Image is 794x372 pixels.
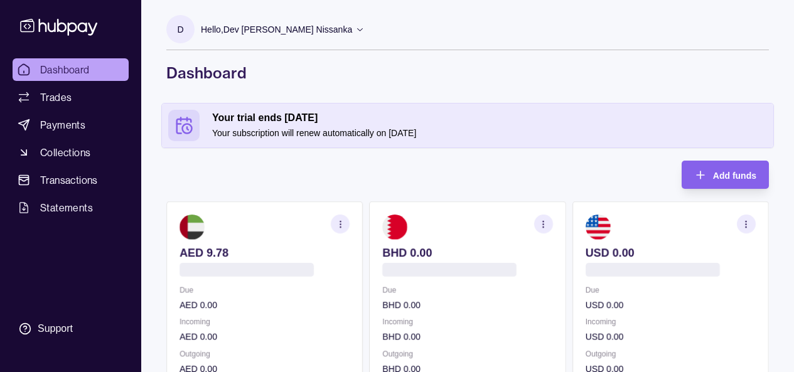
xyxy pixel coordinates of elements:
p: BHD 0.00 [382,330,552,344]
p: BHD 0.00 [382,298,552,312]
img: ae [180,215,205,240]
p: Outgoing [180,347,350,361]
p: Incoming [586,315,756,329]
p: AED 0.00 [180,298,350,312]
a: Payments [13,114,129,136]
div: Support [38,322,73,336]
p: USD 0.00 [586,298,756,312]
h2: Your trial ends [DATE] [212,111,767,125]
a: Support [13,316,129,342]
p: Outgoing [382,347,552,361]
a: Statements [13,196,129,219]
p: Due [586,283,756,297]
a: Transactions [13,169,129,191]
p: Incoming [180,315,350,329]
h1: Dashboard [166,63,769,83]
span: Statements [40,200,93,215]
p: Due [180,283,350,297]
p: D [177,23,183,36]
p: Incoming [382,315,552,329]
p: Hello, Dev [PERSON_NAME] Nissanka [201,23,352,36]
a: Trades [13,86,129,109]
span: Trades [40,90,72,105]
p: USD 0.00 [586,246,756,260]
p: AED 9.78 [180,246,350,260]
img: bh [382,215,407,240]
img: us [586,215,611,240]
p: Due [382,283,552,297]
p: BHD 0.00 [382,246,552,260]
a: Dashboard [13,58,129,81]
a: Collections [13,141,129,164]
span: Dashboard [40,62,90,77]
p: Outgoing [586,347,756,361]
p: AED 0.00 [180,330,350,344]
span: Transactions [40,173,98,188]
span: Payments [40,117,85,132]
button: Add funds [682,161,769,189]
span: Add funds [713,171,756,181]
p: Your subscription will renew automatically on [DATE] [212,126,767,140]
p: USD 0.00 [586,330,756,344]
span: Collections [40,145,90,160]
